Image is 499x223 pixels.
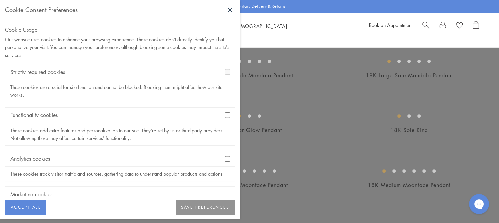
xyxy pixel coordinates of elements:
p: Enjoy Complimentary Delivery & Returns [210,3,286,10]
a: 18K Lunar Glow Pendant [217,126,282,134]
a: World of [DEMOGRAPHIC_DATA]World of [DEMOGRAPHIC_DATA] [206,23,287,29]
div: Strictly required cookies [5,64,235,80]
a: 18K Sole Ring [390,126,428,134]
a: 18K Small Moonface Pendant [211,181,288,189]
button: SAVE PREFERENCES [176,200,235,215]
div: Cookie Usage [5,25,235,34]
div: Our website uses cookies to enhance your browsing experience. These cookies don't directly identi... [5,36,235,59]
div: These cookies add extra features and personalization to our site. They're set by us or third-part... [5,123,235,145]
iframe: Gorgias live chat messenger [466,192,492,216]
div: Functionality cookies [5,108,235,123]
div: Analytics cookies [5,151,235,167]
div: Cookie Consent Preferences [5,5,78,15]
a: Open Shopping Bag [473,21,479,31]
div: These cookies are crucial for site function and cannot be blocked. Blocking them might affect how... [5,80,235,102]
div: Marketing cookies [5,187,235,202]
a: 18K Small Sole Mandala Pendant [206,72,293,79]
a: 18K Large Sole Mandala Pendant [365,72,453,79]
button: ACCEPT ALL [5,200,46,215]
a: Book an Appointment [369,22,412,28]
a: 18K Medium Moonface Pendant [368,181,451,189]
a: Search [422,21,429,31]
a: View Wishlist [456,21,463,31]
div: These cookies track visitor traffic and sources, gathering data to understand popular products an... [5,167,235,181]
